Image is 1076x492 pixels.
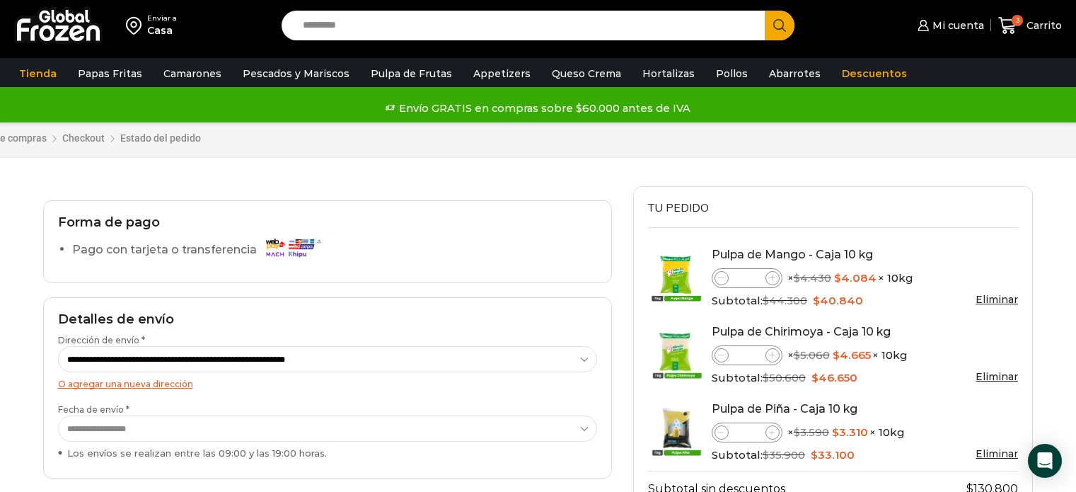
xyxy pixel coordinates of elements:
[832,425,839,439] span: $
[765,11,794,40] button: Search button
[58,379,193,389] a: O agregar una nueva dirección
[976,370,1018,383] a: Eliminar
[712,402,857,416] a: Pulpa de Piña - Caja 10 kg
[1023,18,1062,33] span: Carrito
[635,60,702,87] a: Hortalizas
[1028,444,1062,478] div: Open Intercom Messenger
[712,370,1019,386] div: Subtotal:
[729,424,765,441] input: Product quantity
[712,268,1019,288] div: × × 10kg
[832,425,868,439] bdi: 3.310
[712,248,873,261] a: Pulpa de Mango - Caja 10 kg
[794,348,830,362] bdi: 5.060
[794,271,831,285] bdi: 4.430
[126,13,147,38] img: address-field-icon.svg
[12,60,64,87] a: Tienda
[835,60,914,87] a: Descuentos
[648,200,709,216] span: Tu pedido
[834,271,877,285] bdi: 4.084
[763,448,769,462] span: $
[58,404,597,460] label: Fecha de envío *
[712,345,1019,365] div: × × 10kg
[712,325,891,338] a: Pulpa de Chirimoya - Caja 10 kg
[364,60,459,87] a: Pulpa de Frutas
[813,294,820,307] span: $
[729,270,765,287] input: Product quantity
[712,293,1019,309] div: Subtotal:
[147,13,177,23] div: Enviar a
[147,23,177,38] div: Casa
[811,448,855,462] bdi: 33.100
[976,293,1018,306] a: Eliminar
[811,448,818,462] span: $
[729,347,765,364] input: Product quantity
[794,271,800,285] span: $
[71,60,149,87] a: Papas Fritas
[236,60,357,87] a: Pescados y Mariscos
[712,447,1019,463] div: Subtotal:
[261,235,325,260] img: Pago con tarjeta o transferencia
[156,60,228,87] a: Camarones
[794,425,829,439] bdi: 3.590
[763,371,769,384] span: $
[833,348,871,362] bdi: 4.665
[58,215,597,231] h2: Forma de pago
[762,60,828,87] a: Abarrotes
[1012,15,1023,26] span: 3
[58,447,597,460] div: Los envíos se realizan entre las 09:00 y las 19:00 horas.
[794,348,800,362] span: $
[72,238,329,263] label: Pago con tarjeta o transferencia
[794,425,800,439] span: $
[58,334,597,372] label: Dirección de envío *
[976,447,1018,460] a: Eliminar
[763,371,806,384] bdi: 50.600
[466,60,538,87] a: Appetizers
[58,416,597,442] select: Fecha de envío * Los envíos se realizan entre las 09:00 y las 19:00 horas.
[833,348,840,362] span: $
[712,423,1019,442] div: × × 10kg
[58,346,597,372] select: Dirección de envío *
[929,18,984,33] span: Mi cuenta
[763,448,805,462] bdi: 35.900
[914,11,983,40] a: Mi cuenta
[834,271,841,285] span: $
[813,294,863,307] bdi: 40.840
[545,60,628,87] a: Queso Crema
[709,60,755,87] a: Pollos
[998,9,1062,42] a: 3 Carrito
[763,294,807,307] bdi: 44.300
[58,312,597,328] h2: Detalles de envío
[763,294,769,307] span: $
[811,371,857,384] bdi: 46.650
[811,371,818,384] span: $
